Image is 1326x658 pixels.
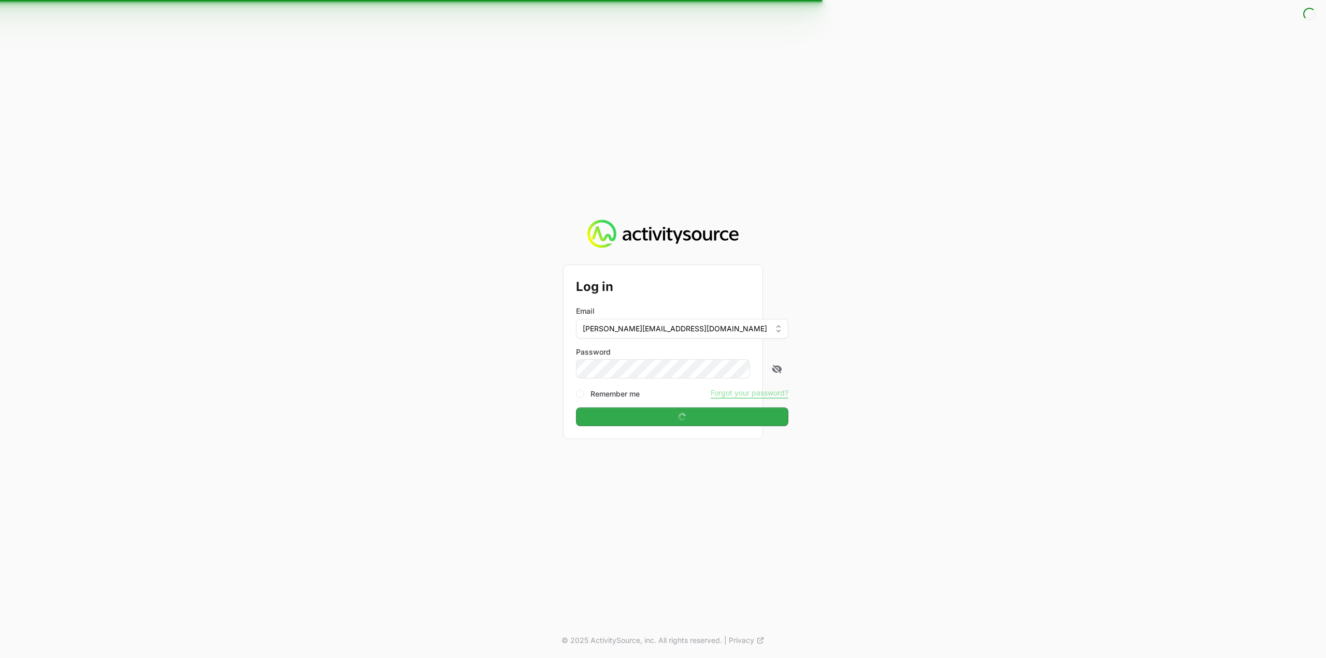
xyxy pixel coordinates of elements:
[590,389,640,399] label: Remember me
[576,306,595,316] label: Email
[729,635,765,646] a: Privacy
[587,220,738,248] img: Activity Source
[576,319,788,339] button: [PERSON_NAME][EMAIL_ADDRESS][DOMAIN_NAME]
[583,324,767,334] span: [PERSON_NAME][EMAIL_ADDRESS][DOMAIN_NAME]
[576,277,788,296] h2: Log in
[561,635,722,646] p: © 2025 ActivitySource, inc. All rights reserved.
[724,635,727,646] span: |
[576,347,788,357] label: Password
